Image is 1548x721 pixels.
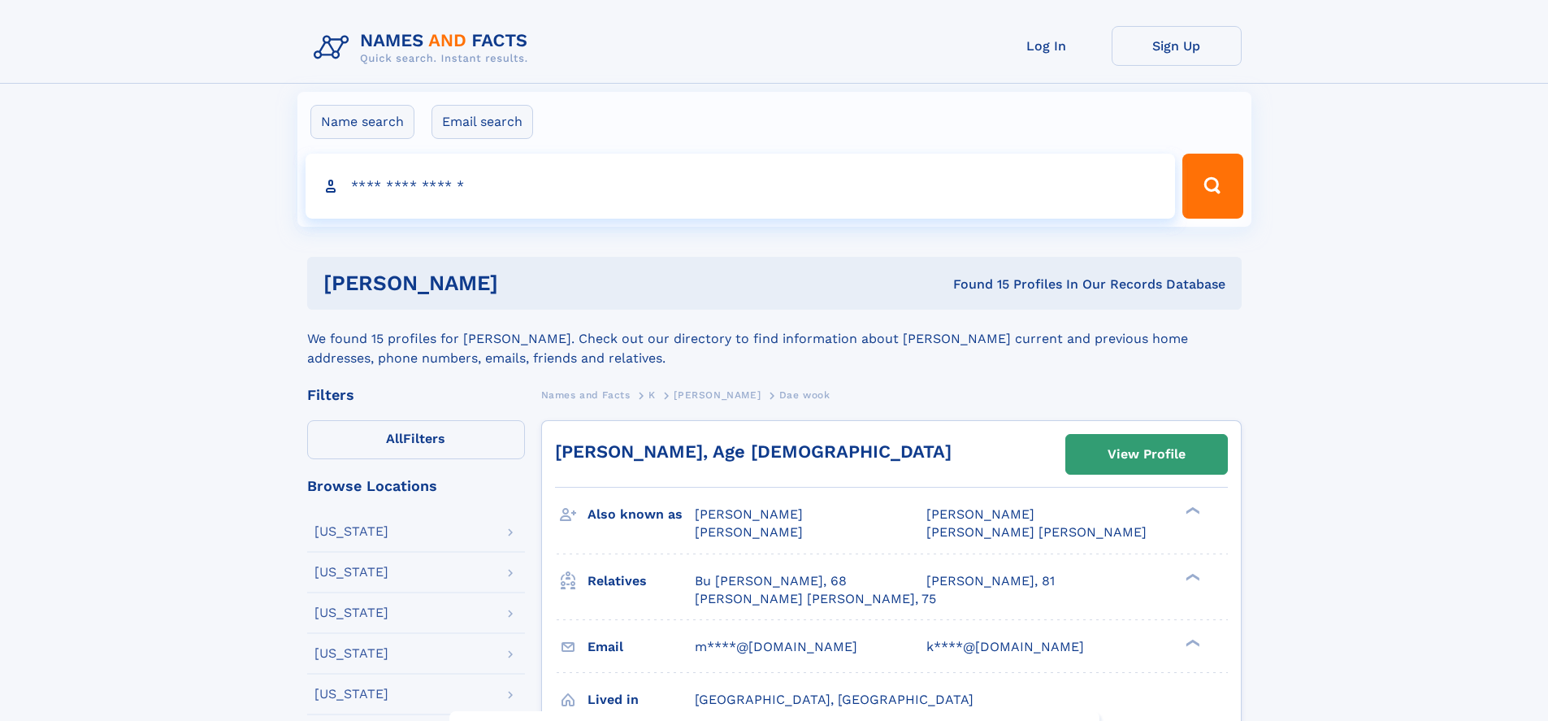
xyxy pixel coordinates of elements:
[695,506,803,522] span: [PERSON_NAME]
[588,501,695,528] h3: Also known as
[1182,506,1201,516] div: ❯
[779,389,830,401] span: Dae wook
[648,389,656,401] span: K
[926,524,1147,540] span: [PERSON_NAME] [PERSON_NAME]
[674,389,761,401] span: [PERSON_NAME]
[695,692,973,707] span: [GEOGRAPHIC_DATA], [GEOGRAPHIC_DATA]
[695,572,847,590] a: Bu [PERSON_NAME], 68
[314,606,388,619] div: [US_STATE]
[314,566,388,579] div: [US_STATE]
[1066,435,1227,474] a: View Profile
[588,633,695,661] h3: Email
[648,384,656,405] a: K
[1108,436,1186,473] div: View Profile
[555,441,952,462] a: [PERSON_NAME], Age [DEMOGRAPHIC_DATA]
[314,525,388,538] div: [US_STATE]
[314,647,388,660] div: [US_STATE]
[926,506,1034,522] span: [PERSON_NAME]
[982,26,1112,66] a: Log In
[695,524,803,540] span: [PERSON_NAME]
[323,273,726,293] h1: [PERSON_NAME]
[588,567,695,595] h3: Relatives
[314,688,388,701] div: [US_STATE]
[541,384,631,405] a: Names and Facts
[307,310,1242,368] div: We found 15 profiles for [PERSON_NAME]. Check out our directory to find information about [PERSON...
[431,105,533,139] label: Email search
[1182,154,1242,219] button: Search Button
[307,479,525,493] div: Browse Locations
[674,384,761,405] a: [PERSON_NAME]
[310,105,414,139] label: Name search
[307,388,525,402] div: Filters
[306,154,1176,219] input: search input
[926,572,1055,590] a: [PERSON_NAME], 81
[695,590,936,608] a: [PERSON_NAME] [PERSON_NAME], 75
[307,26,541,70] img: Logo Names and Facts
[1182,571,1201,582] div: ❯
[1182,637,1201,648] div: ❯
[307,420,525,459] label: Filters
[588,686,695,714] h3: Lived in
[1112,26,1242,66] a: Sign Up
[726,276,1225,293] div: Found 15 Profiles In Our Records Database
[386,431,403,446] span: All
